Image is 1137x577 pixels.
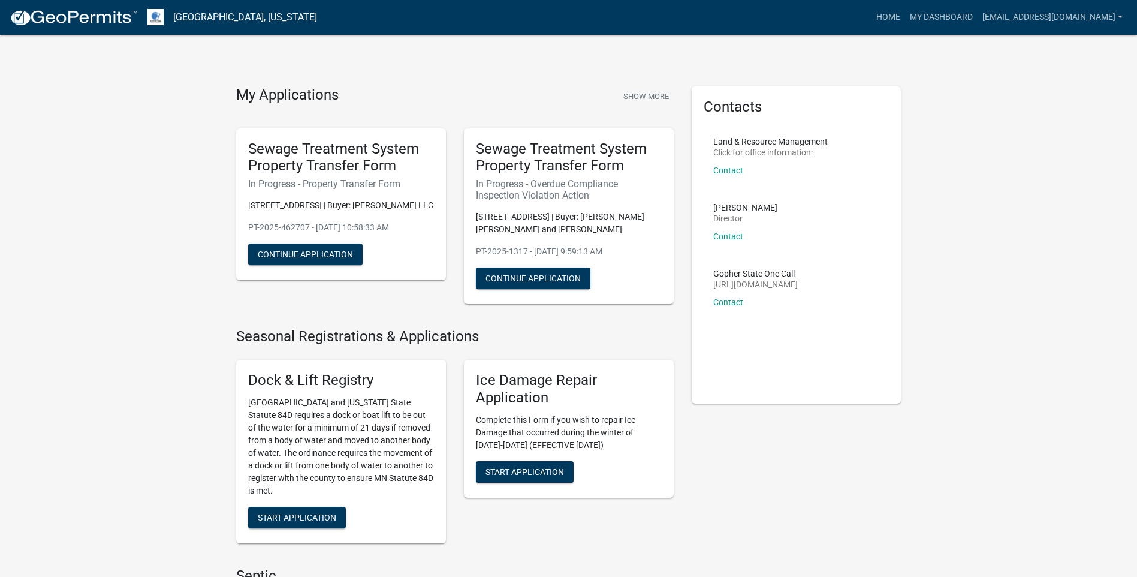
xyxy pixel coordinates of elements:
[173,7,317,28] a: [GEOGRAPHIC_DATA], [US_STATE]
[476,461,574,483] button: Start Application
[248,140,434,175] h5: Sewage Treatment System Property Transfer Form
[476,140,662,175] h5: Sewage Treatment System Property Transfer Form
[871,6,905,29] a: Home
[236,86,339,104] h4: My Applications
[713,280,798,288] p: [URL][DOMAIN_NAME]
[713,297,743,307] a: Contact
[713,203,777,212] p: [PERSON_NAME]
[248,396,434,497] p: [GEOGRAPHIC_DATA] and [US_STATE] State Statute 84D requires a dock or boat lift to be out of the ...
[905,6,978,29] a: My Dashboard
[248,372,434,389] h5: Dock & Lift Registry
[236,328,674,345] h4: Seasonal Registrations & Applications
[713,214,777,223] p: Director
[476,268,590,289] button: Continue Application
[713,232,743,241] a: Contact
[248,244,363,265] button: Continue Application
[248,199,434,212] p: [STREET_ADDRESS] | Buyer: [PERSON_NAME] LLC
[248,507,346,528] button: Start Application
[248,221,434,234] p: PT-2025-462707 - [DATE] 10:58:33 AM
[485,467,564,476] span: Start Application
[476,245,662,258] p: PT-2025-1317 - [DATE] 9:59:13 AM
[704,98,889,116] h5: Contacts
[713,269,798,278] p: Gopher State One Call
[476,211,662,236] p: [STREET_ADDRESS] | Buyer: [PERSON_NAME] [PERSON_NAME] and [PERSON_NAME]
[147,9,164,25] img: Otter Tail County, Minnesota
[476,372,662,407] h5: Ice Damage Repair Application
[619,86,674,106] button: Show More
[248,178,434,190] h6: In Progress - Property Transfer Form
[978,6,1127,29] a: [EMAIL_ADDRESS][DOMAIN_NAME]
[713,137,828,146] p: Land & Resource Management
[713,148,828,157] p: Click for office information:
[258,513,336,522] span: Start Application
[476,178,662,201] h6: In Progress - Overdue Compliance Inspection Violation Action
[476,414,662,452] p: Complete this Form if you wish to repair Ice Damage that occurred during the winter of [DATE]-[DA...
[713,166,743,175] a: Contact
